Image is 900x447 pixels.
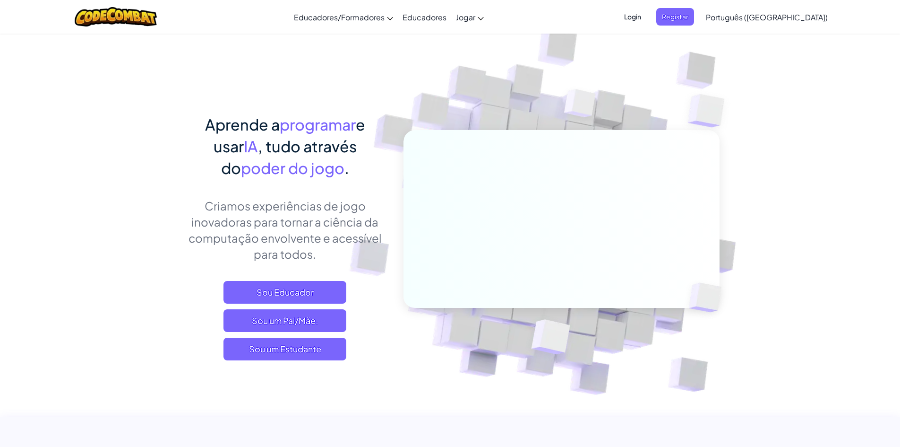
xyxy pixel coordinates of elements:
span: , tudo através do [221,137,357,177]
a: Sou Educador [223,281,346,304]
span: Aprende a [205,115,280,134]
span: . [344,158,349,177]
a: Educadores [398,4,451,30]
button: Registar [656,8,694,26]
button: Login [618,8,647,26]
span: Português ([GEOGRAPHIC_DATA]) [706,12,828,22]
img: CodeCombat logo [75,7,157,26]
a: Jogar [451,4,489,30]
a: Educadores/Formadores [289,4,398,30]
a: Sou um Pai/Mãe. [223,309,346,332]
img: Overlap cubes [508,299,592,378]
span: poder do jogo [241,158,344,177]
button: Sou um Estudante [223,338,346,360]
img: Overlap cubes [669,71,751,151]
span: Jogar [456,12,475,22]
span: Educadores/Formadores [294,12,385,22]
p: Criamos experiências de jogo inovadoras para tornar a ciência da computação envolvente e acessíve... [181,198,389,262]
img: Overlap cubes [673,263,744,332]
a: Português ([GEOGRAPHIC_DATA]) [701,4,832,30]
span: IA [244,137,258,156]
img: Overlap cubes [546,70,614,141]
span: programar [280,115,356,134]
